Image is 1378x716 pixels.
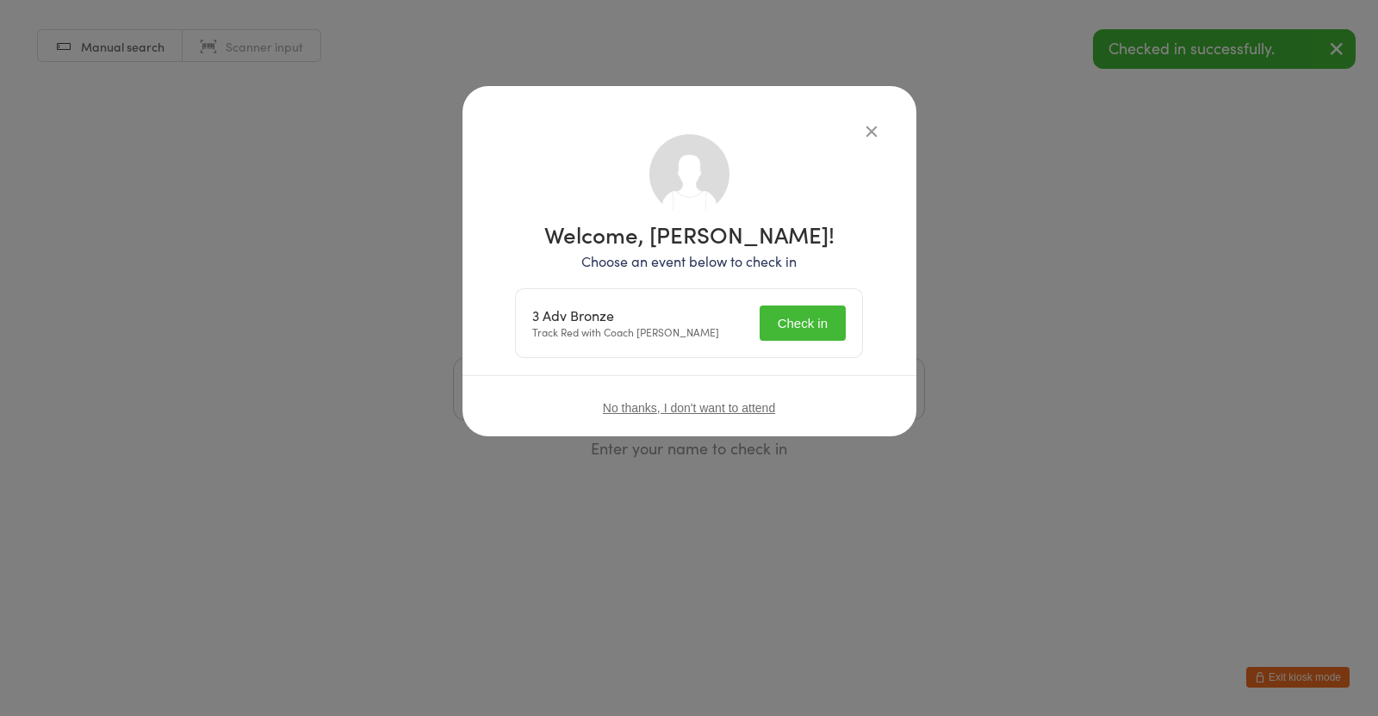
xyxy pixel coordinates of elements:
p: Choose an event below to check in [515,251,863,271]
button: Check in [760,306,846,341]
img: no_photo.png [649,134,729,214]
h1: Welcome, [PERSON_NAME]! [515,223,863,245]
div: 3 Adv Bronze [532,307,719,324]
div: Track Red with Coach [PERSON_NAME] [532,307,719,340]
button: No thanks, I don't want to attend [603,401,775,415]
